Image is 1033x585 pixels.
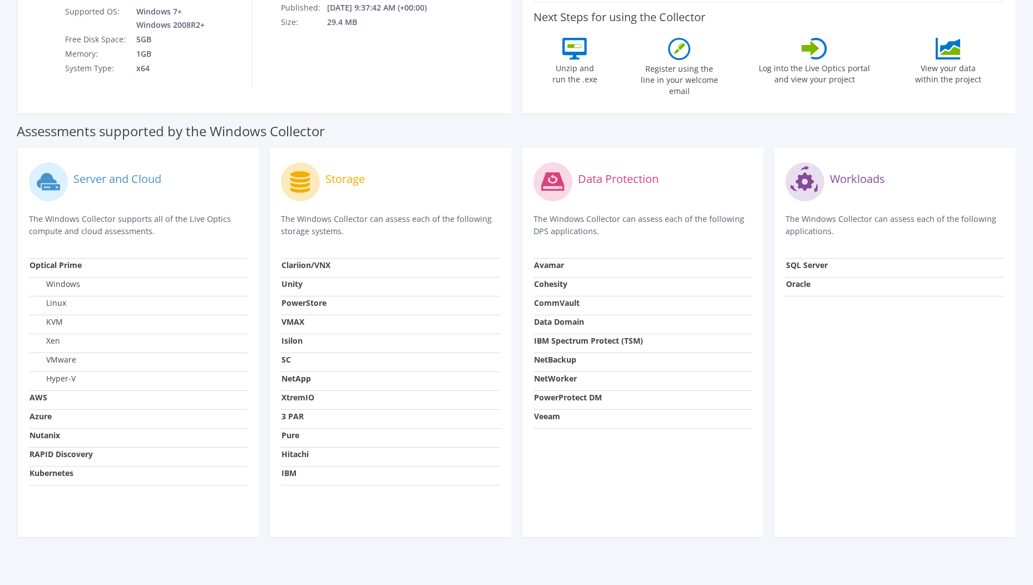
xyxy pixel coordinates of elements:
[281,298,327,308] strong: PowerStore
[281,430,299,440] strong: Pure
[533,213,752,237] p: The Windows Collector can assess each of the following DPS applications.
[758,60,871,85] label: Log into the Live Optics portal and view your project
[327,1,442,15] td: [DATE] 9:37:42 AM (+00:00)
[786,260,828,270] strong: SQL Server
[785,213,1004,237] p: The Windows Collector can assess each of the following applications.
[534,335,643,346] strong: IBM Spectrum Protect (TSM)
[29,430,60,440] strong: Nutanix
[534,411,560,422] strong: Veeam
[281,373,311,384] strong: NetApp
[534,279,567,289] strong: Cohesity
[549,60,600,85] label: Unzip and run the .exe
[534,373,577,384] strong: NetWorker
[578,173,659,185] label: Data Protection
[534,260,564,270] strong: Avamar
[830,173,885,185] label: Workloads
[29,354,76,365] label: VMware
[29,279,80,290] label: Windows
[786,279,810,289] strong: Oracle
[281,468,296,478] strong: IBM
[280,1,327,15] td: Published:
[29,260,82,270] strong: Optical Prime
[29,335,60,346] label: Xen
[65,61,128,76] td: System Type:
[17,126,325,137] label: Assessments supported by the Windows Collector
[281,392,314,403] strong: XtremIO
[325,173,365,185] label: Storage
[29,468,73,478] strong: Kubernetes
[281,260,330,270] strong: Clariion/VNX
[29,392,47,403] strong: AWS
[29,298,66,309] label: Linux
[65,4,128,32] td: Supported OS:
[534,316,584,327] strong: Data Domain
[281,449,309,459] strong: Hitachi
[281,354,291,365] strong: SC
[128,61,207,76] td: x64
[29,373,76,384] label: Hyper-V
[534,354,576,365] strong: NetBackup
[29,411,52,422] strong: Azure
[281,316,304,327] strong: VMAX
[908,60,988,85] label: View your data within the project
[29,213,248,237] p: The Windows Collector supports all of the Live Optics compute and cloud assessments.
[281,335,303,346] strong: Isilon
[533,11,705,24] label: Next Steps for using the Collector
[128,47,207,61] td: 1GB
[280,15,327,29] td: Size:
[281,279,303,289] strong: Unity
[29,449,93,459] strong: RAPID Discovery
[65,32,128,47] td: Free Disk Space:
[281,411,304,422] strong: 3 PAR
[534,392,602,403] strong: PowerProtect DM
[128,4,207,32] td: Windows 7+ Windows 2008R2+
[637,60,721,97] label: Register using the line in your welcome email
[73,173,161,185] label: Server and Cloud
[128,32,207,47] td: 5GB
[534,298,580,308] strong: CommVault
[29,316,63,328] label: KVM
[281,213,500,237] p: The Windows Collector can assess each of the following storage systems.
[65,47,128,61] td: Memory:
[327,15,442,29] td: 29.4 MB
